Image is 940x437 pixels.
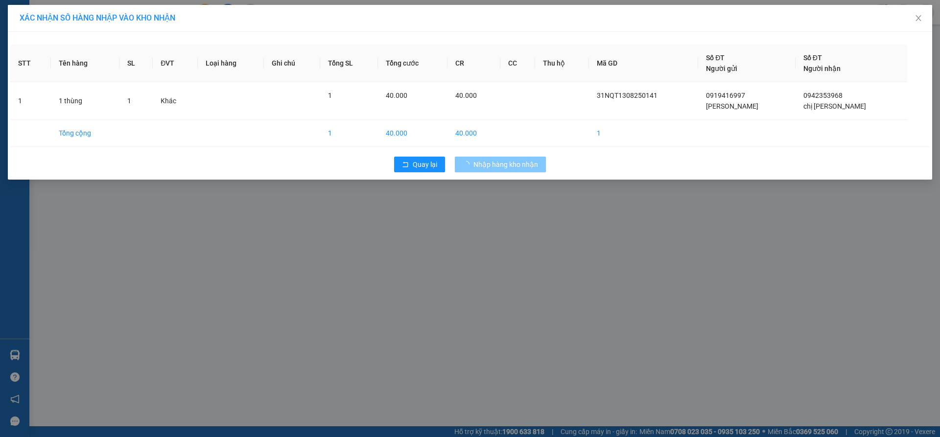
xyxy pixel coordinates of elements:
span: Người gửi [706,65,737,72]
span: 40.000 [386,92,407,99]
th: ĐVT [153,45,197,82]
th: Tổng cước [378,45,447,82]
th: Tên hàng [51,45,119,82]
span: 40.000 [455,92,477,99]
td: 1 [10,82,51,120]
span: Nhập hàng kho nhận [473,159,538,170]
th: STT [10,45,51,82]
td: 40.000 [378,120,447,147]
span: [PERSON_NAME] [706,102,758,110]
td: 1 thùng [51,82,119,120]
th: Mã GD [589,45,698,82]
span: loading [463,161,473,168]
th: Thu hộ [535,45,589,82]
td: 40.000 [447,120,501,147]
span: close [915,14,922,22]
button: rollbackQuay lại [394,157,445,172]
span: Số ĐT [706,54,725,62]
span: chị [PERSON_NAME] [803,102,866,110]
th: SL [119,45,153,82]
span: rollback [402,161,409,169]
td: 1 [320,120,378,147]
td: Tổng cộng [51,120,119,147]
span: Người nhận [803,65,841,72]
th: Tổng SL [320,45,378,82]
th: CR [447,45,501,82]
span: 0942353968 [803,92,843,99]
span: Số ĐT [803,54,822,62]
span: 0919416997 [706,92,745,99]
td: 1 [589,120,698,147]
span: Quay lại [413,159,437,170]
button: Nhập hàng kho nhận [455,157,546,172]
th: Loại hàng [198,45,264,82]
span: 1 [127,97,131,105]
span: 31NQT1308250141 [597,92,658,99]
td: Khác [153,82,197,120]
th: Ghi chú [264,45,320,82]
th: CC [500,45,535,82]
span: XÁC NHẬN SỐ HÀNG NHẬP VÀO KHO NHẬN [20,13,175,23]
span: 1 [328,92,332,99]
button: Close [905,5,932,32]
